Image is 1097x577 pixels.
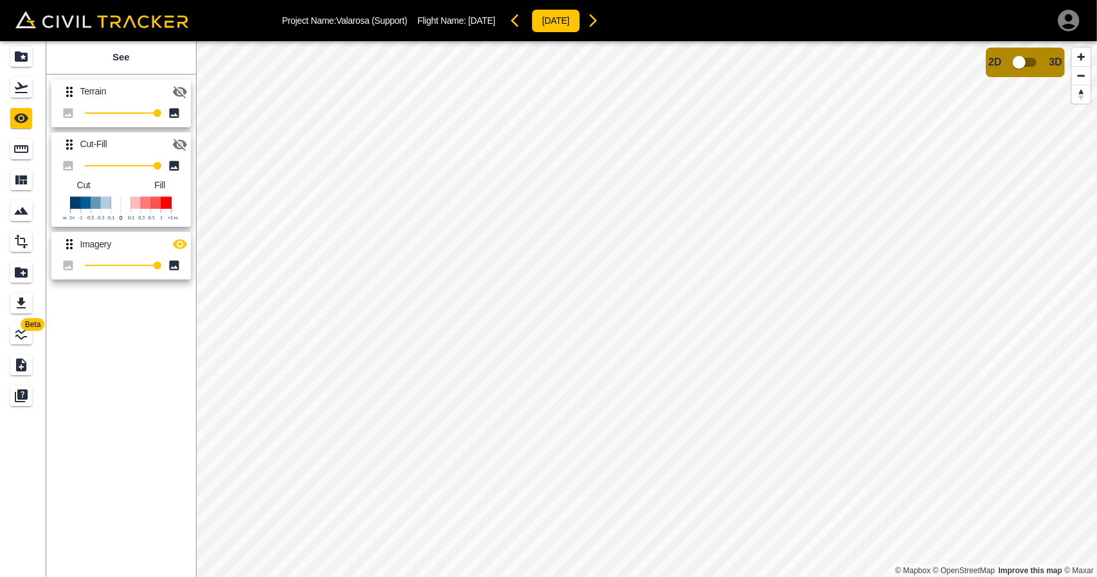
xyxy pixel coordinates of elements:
[282,15,407,26] p: Project Name: Valarosa (Support)
[1072,66,1091,85] button: Zoom out
[15,11,188,29] img: Civil Tracker
[1072,48,1091,66] button: Zoom in
[999,566,1062,575] a: Map feedback
[1064,566,1094,575] a: Maxar
[196,41,1097,577] canvas: Map
[418,15,495,26] p: Flight Name:
[895,566,931,575] a: Mapbox
[1049,57,1062,68] span: 3D
[988,57,1001,68] span: 2D
[468,15,495,26] span: [DATE]
[933,566,995,575] a: OpenStreetMap
[1072,85,1091,103] button: Reset bearing to north
[531,9,580,33] button: [DATE]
